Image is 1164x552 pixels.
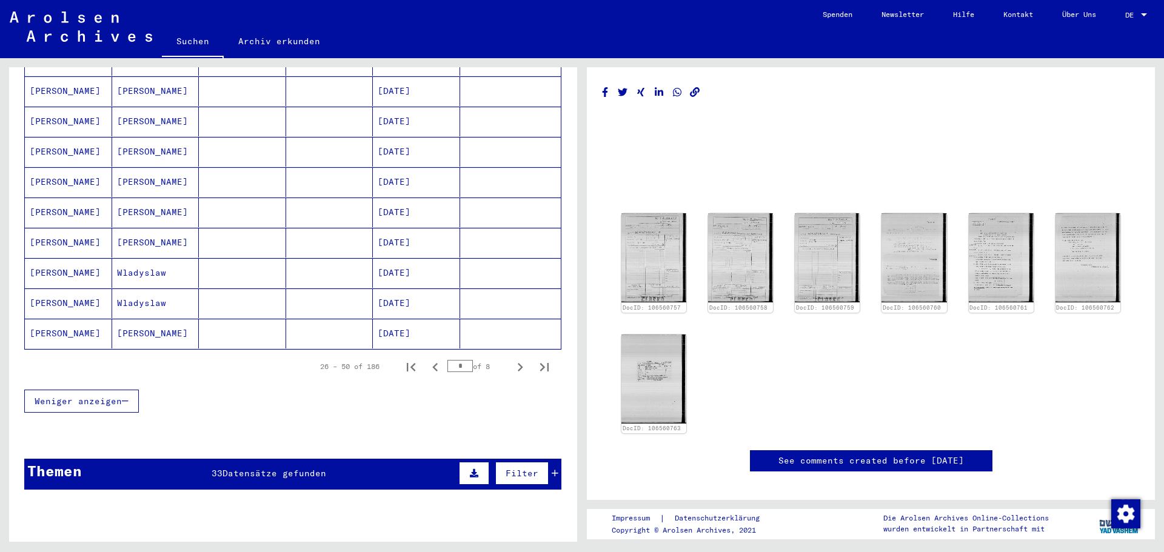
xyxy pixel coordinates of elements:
[24,390,139,413] button: Weniger anzeigen
[617,85,629,100] button: Share on Twitter
[373,107,460,136] mat-cell: [DATE]
[506,468,538,479] span: Filter
[508,354,532,379] button: Next page
[883,304,941,311] a: DocID: 106560760
[25,228,112,258] mat-cell: [PERSON_NAME]
[423,354,447,379] button: Previous page
[212,468,222,479] span: 33
[1125,11,1139,19] span: DE
[447,361,508,372] div: of 8
[112,107,199,136] mat-cell: [PERSON_NAME]
[10,12,152,42] img: Arolsen_neg.svg
[25,167,112,197] mat-cell: [PERSON_NAME]
[25,319,112,348] mat-cell: [PERSON_NAME]
[689,85,701,100] button: Copy link
[112,258,199,288] mat-cell: Wladyslaw
[612,525,774,536] p: Copyright © Arolsen Archives, 2021
[1111,499,1140,528] div: Zustimmung ändern
[621,213,686,302] img: 001.jpg
[883,524,1049,534] p: wurden entwickelt in Partnerschaft mit
[709,304,768,311] a: DocID: 106560758
[162,27,224,58] a: Suchen
[612,512,774,525] div: |
[612,512,660,525] a: Impressum
[25,107,112,136] mat-cell: [PERSON_NAME]
[25,76,112,106] mat-cell: [PERSON_NAME]
[708,213,773,302] img: 001.jpg
[25,258,112,288] mat-cell: [PERSON_NAME]
[796,304,854,311] a: DocID: 106560759
[112,167,199,197] mat-cell: [PERSON_NAME]
[671,85,684,100] button: Share on WhatsApp
[25,288,112,318] mat-cell: [PERSON_NAME]
[1055,213,1120,302] img: 001.jpg
[399,354,423,379] button: First page
[653,85,666,100] button: Share on LinkedIn
[373,319,460,348] mat-cell: [DATE]
[623,425,681,431] a: DocID: 106560763
[373,258,460,288] mat-cell: [DATE]
[224,27,335,56] a: Archiv erkunden
[881,213,946,302] img: 001.jpg
[373,137,460,167] mat-cell: [DATE]
[883,513,1049,524] p: Die Arolsen Archives Online-Collections
[969,213,1034,302] img: 001.jpg
[222,468,326,479] span: Datensätze gefunden
[778,454,964,467] a: See comments created before [DATE]
[532,354,557,379] button: Last page
[969,304,1028,311] a: DocID: 106560761
[112,76,199,106] mat-cell: [PERSON_NAME]
[373,76,460,106] mat-cell: [DATE]
[27,460,82,482] div: Themen
[373,228,460,258] mat-cell: [DATE]
[635,85,647,100] button: Share on Xing
[665,512,774,525] a: Datenschutzerklärung
[621,334,686,424] img: 001.jpg
[623,304,681,311] a: DocID: 106560757
[25,198,112,227] mat-cell: [PERSON_NAME]
[112,137,199,167] mat-cell: [PERSON_NAME]
[112,198,199,227] mat-cell: [PERSON_NAME]
[373,288,460,318] mat-cell: [DATE]
[112,228,199,258] mat-cell: [PERSON_NAME]
[112,288,199,318] mat-cell: Wladyslaw
[373,167,460,197] mat-cell: [DATE]
[1111,499,1140,528] img: Zustimmung ändern
[35,396,122,407] span: Weniger anzeigen
[599,85,612,100] button: Share on Facebook
[320,361,380,372] div: 26 – 50 of 186
[1097,508,1142,539] img: yv_logo.png
[795,213,860,302] img: 001.jpg
[495,462,549,485] button: Filter
[373,198,460,227] mat-cell: [DATE]
[112,319,199,348] mat-cell: [PERSON_NAME]
[1056,304,1114,311] a: DocID: 106560762
[25,137,112,167] mat-cell: [PERSON_NAME]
